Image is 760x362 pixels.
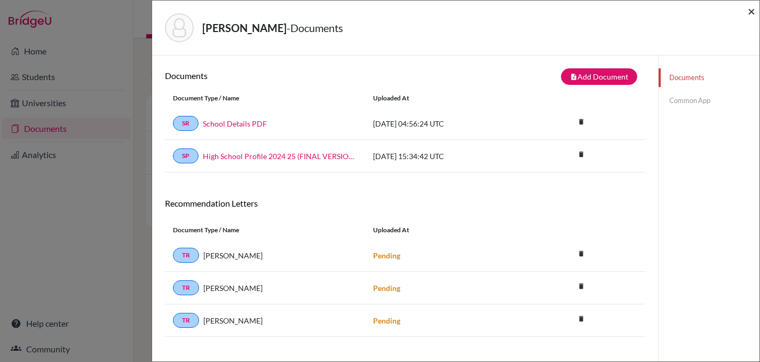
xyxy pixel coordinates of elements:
span: [PERSON_NAME] [203,282,263,294]
h6: Recommendation Letters [165,198,645,208]
a: Documents [659,68,759,87]
a: Common App [659,91,759,110]
h6: Documents [165,70,405,81]
a: delete [573,115,589,130]
span: × [748,3,755,19]
a: High School Profile 2024 25 (FINAL VERSION).school_wide [203,151,357,162]
strong: Pending [373,316,400,325]
a: SP [173,148,199,163]
strong: [PERSON_NAME] [202,21,287,34]
div: Uploaded at [365,93,525,103]
button: note_addAdd Document [561,68,637,85]
a: delete [573,247,589,262]
a: delete [573,312,589,327]
span: - Documents [287,21,343,34]
i: delete [573,146,589,162]
a: TR [173,313,199,328]
a: SR [173,116,199,131]
strong: Pending [373,284,400,293]
i: delete [573,246,589,262]
i: note_add [570,73,577,81]
a: School Details PDF [203,118,267,129]
div: [DATE] 04:56:24 UTC [365,118,525,129]
a: TR [173,248,199,263]
span: [PERSON_NAME] [203,250,263,261]
a: delete [573,280,589,294]
div: Document Type / Name [165,225,365,235]
i: delete [573,311,589,327]
span: [PERSON_NAME] [203,315,263,326]
a: delete [573,148,589,162]
button: Close [748,5,755,18]
i: delete [573,114,589,130]
i: delete [573,278,589,294]
a: TR [173,280,199,295]
strong: Pending [373,251,400,260]
div: Document Type / Name [165,93,365,103]
div: [DATE] 15:34:42 UTC [365,151,525,162]
div: Uploaded at [365,225,525,235]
